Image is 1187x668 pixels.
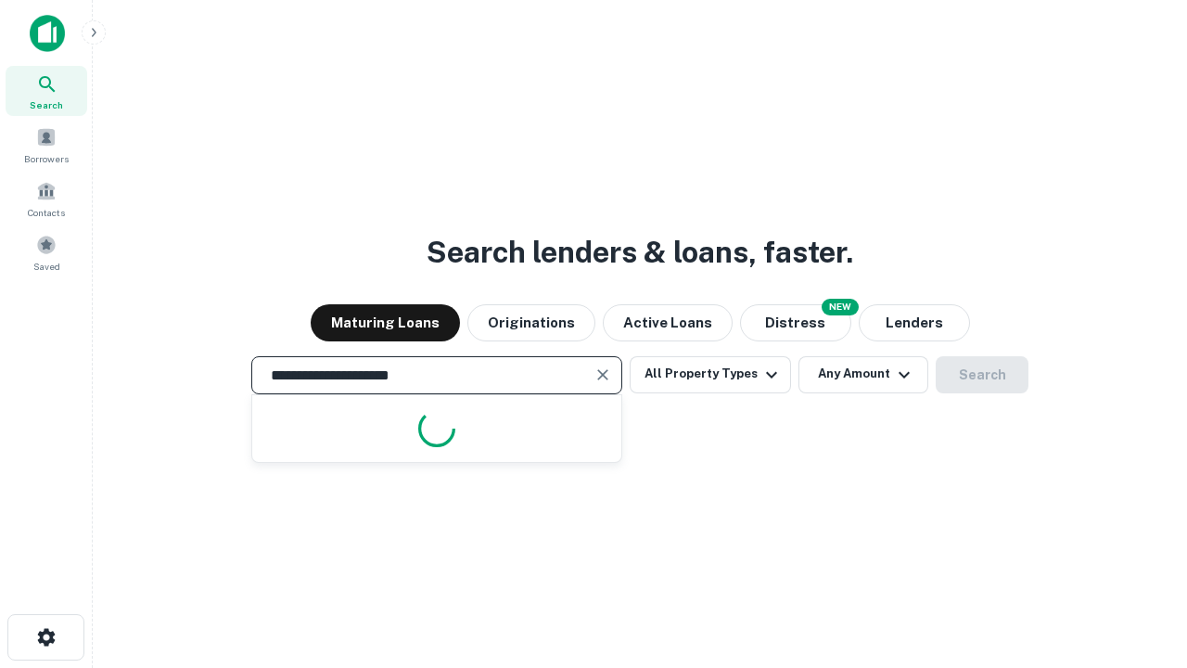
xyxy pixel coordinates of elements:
div: NEW [822,299,859,315]
span: Search [30,97,63,112]
iframe: Chat Widget [1094,520,1187,609]
a: Search [6,66,87,116]
span: Borrowers [24,151,69,166]
h3: Search lenders & loans, faster. [427,230,853,275]
a: Contacts [6,173,87,224]
button: Clear [590,362,616,388]
button: Any Amount [798,356,928,393]
button: Originations [467,304,595,341]
a: Saved [6,227,87,277]
a: Borrowers [6,120,87,170]
button: All Property Types [630,356,791,393]
img: capitalize-icon.png [30,15,65,52]
button: Active Loans [603,304,733,341]
span: Saved [33,259,60,274]
button: Search distressed loans with lien and other non-mortgage details. [740,304,851,341]
span: Contacts [28,205,65,220]
button: Maturing Loans [311,304,460,341]
button: Lenders [859,304,970,341]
